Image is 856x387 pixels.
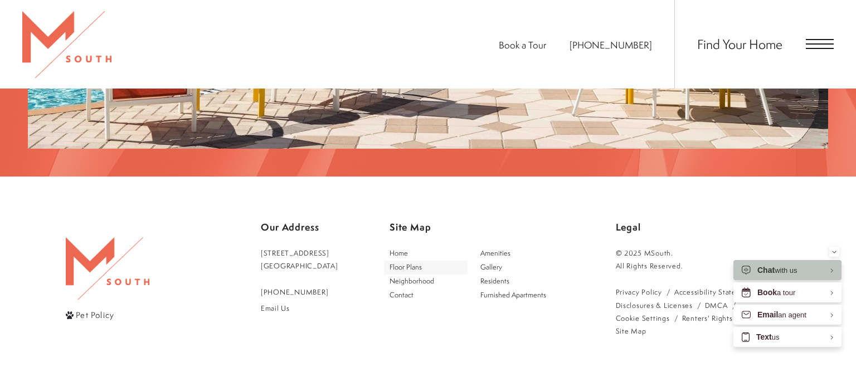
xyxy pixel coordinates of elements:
[616,299,693,312] a: Local and State Disclosures and License Information
[682,312,777,325] a: Renters' Rights & Resources
[384,261,468,275] a: Go to Floor Plans
[570,38,652,51] span: [PHONE_NUMBER]
[616,259,791,272] p: All Rights Reserved.
[390,262,422,272] span: Floor Plans
[475,261,559,275] a: Go to Gallery
[480,262,502,272] span: Gallery
[390,276,434,286] span: Neighborhood
[616,312,670,325] a: Cookie Settings
[261,302,338,315] a: Email Us
[480,290,546,300] span: Furnished Apartments
[674,286,753,298] a: Accessibility Statement
[570,38,652,51] a: Call Us at 813-570-8014
[475,275,559,288] a: Go to Residents
[616,286,662,298] a: Greystar privacy policy
[261,287,328,297] span: [PHONE_NUMBER]
[475,247,559,261] a: Go to Amenities
[384,288,468,302] a: Go to Contact
[616,325,646,337] a: Website Site Map
[697,35,782,53] a: Find Your Home
[806,39,834,49] button: Open Menu
[480,276,509,286] span: Residents
[390,217,565,238] p: Site Map
[390,290,414,300] span: Contact
[616,247,791,259] p: © 2025 MSouth.
[499,38,546,51] a: Book a Tour
[261,217,338,238] p: Our Address
[261,247,338,272] a: Get Directions to 5110 South Manhattan Avenue Tampa, FL 33611
[390,248,408,258] span: Home
[384,275,468,288] a: Go to Neighborhood
[616,217,791,238] p: Legal
[76,309,114,321] span: Pet Policy
[705,299,728,312] a: Greystar DMCA policy
[384,247,468,261] a: Go to Home
[480,248,510,258] span: Amenities
[475,288,559,302] a: Go to Furnished Apartments (opens in a new tab)
[22,11,111,78] img: MSouth
[261,286,338,298] a: Call Us
[66,237,149,300] img: MSouth
[384,247,559,302] div: Main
